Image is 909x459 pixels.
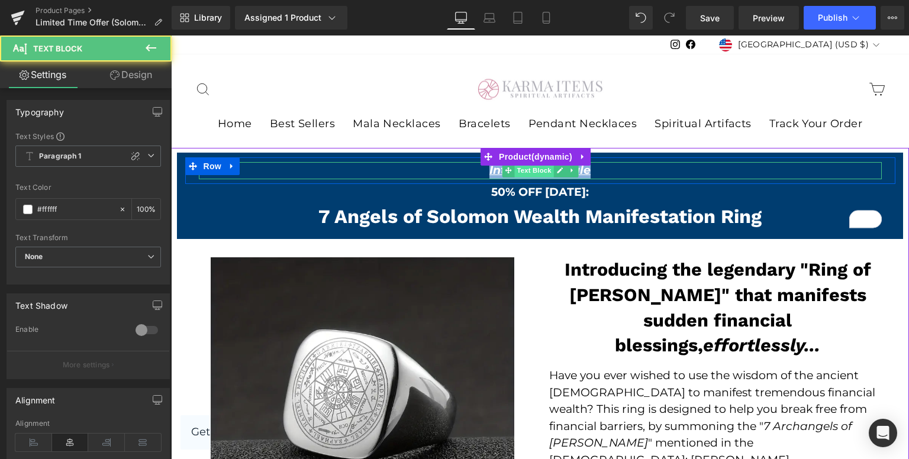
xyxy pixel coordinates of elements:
a: Expand / Collapse [395,128,407,142]
span: Row [30,122,53,140]
div: To enrich screen reader interactions, please activate Accessibility in Grammarly extension settings [28,170,711,193]
a: Product Pages [36,6,172,15]
a: New Library [172,6,230,30]
a: Mobile [532,6,560,30]
div: Open Intercom Messenger [869,419,897,447]
div: Text Styles [15,131,161,141]
span: Preview [753,12,785,24]
a: Home [38,77,90,101]
button: More settings [7,351,169,379]
ul: Primary [24,77,714,101]
span: Library [194,12,222,23]
div: Typography [15,101,64,117]
div: Alignment [15,389,56,405]
strong: Introducing the legendary "Ring of [PERSON_NAME]" that manifests sudden financial blessings, [394,224,700,320]
a: Best Sellers [90,77,173,101]
a: Spiritual Artifacts [475,77,589,101]
button: Publish [804,6,876,30]
div: % [132,199,160,219]
em: 7 Archangels of [PERSON_NAME] [378,384,681,415]
a: Track Your Order [589,77,700,101]
a: Desktop [447,6,475,30]
a: Bracelets [279,77,349,101]
strong: 50% OFF [DATE]: [320,150,418,163]
div: Enable [15,325,124,337]
button: Redo [657,6,681,30]
a: Tablet [504,6,532,30]
u: Introductory Sale [318,128,420,141]
span: Text Block [343,128,382,142]
b: None [25,252,43,261]
img: Karma Items [301,37,437,71]
a: Pendant Necklaces [349,77,475,101]
a: Expand / Collapse [404,112,420,130]
div: Text Transform [15,234,161,242]
div: Text Color [15,183,161,192]
span: Publish [818,13,847,22]
iframe: To enrich screen reader interactions, please activate Accessibility in Grammarly extension settings [171,35,909,459]
input: Color [37,203,113,216]
a: Mala Necklaces [173,77,278,101]
span: Text Block [33,44,82,53]
span: Product [325,112,404,130]
div: Text Shadow [15,294,67,311]
span: Save [700,12,720,24]
a: Preview [739,6,799,30]
b: Paragraph 1 [39,151,82,161]
a: Expand / Collapse [53,122,69,140]
h2: 7 Angels of Solomon Wealth Manifestation Ring [28,170,711,193]
div: Alignment [15,419,161,428]
button: More [881,6,904,30]
a: Laptop [475,6,504,30]
button: Undo [629,6,653,30]
em: effortlessly... [532,299,649,320]
span: Limited Time Offer (Solomon Wealth Ring) [36,18,149,27]
p: More settings [63,360,110,370]
a: Design [88,62,174,88]
div: Assigned 1 Product [244,12,338,24]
